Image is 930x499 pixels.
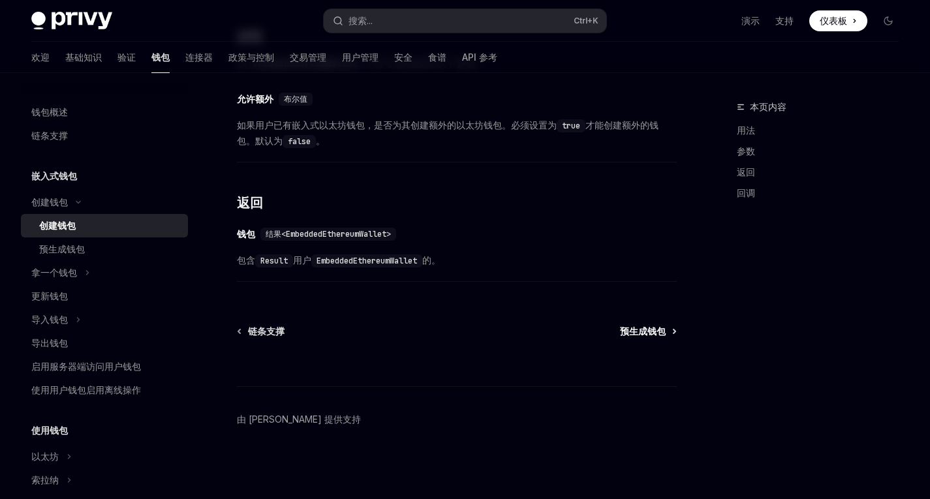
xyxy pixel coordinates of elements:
[151,42,170,73] a: 钱包
[462,42,497,73] a: API 参考
[31,52,50,63] font: 欢迎
[737,183,909,204] a: 回调
[741,14,760,27] a: 演示
[228,42,274,73] a: 政策与控制
[775,15,794,26] font: 支持
[737,187,755,198] font: 回调
[428,42,446,73] a: 食谱
[21,237,188,261] a: 预生成钱包
[248,325,285,337] font: 链条支撑
[21,378,188,402] a: 使用用户钱包启用离线操作
[809,10,867,31] a: 仪表板
[574,16,587,25] font: Ctrl
[237,414,361,425] font: 由 [PERSON_NAME] 提供支持
[293,254,311,265] font: 用户
[737,125,755,136] font: 用法
[290,52,326,63] font: 交易管理
[237,413,361,426] a: 由 [PERSON_NAME] 提供支持
[21,214,188,237] a: 创建钱包
[31,337,68,348] font: 导出钱包
[237,119,557,130] font: 如果用户已有嵌入式以太坊钱包，是否为其创建额外的以太坊钱包。必须设置为
[284,94,307,104] font: 布尔值
[620,325,666,337] font: 预生成钱包
[266,229,391,239] font: 结果<EmbeddedEthereumWallet>
[737,120,909,141] a: 用法
[342,42,379,73] a: 用户管理
[21,331,188,355] a: 导出钱包
[737,145,755,157] font: 参数
[290,42,326,73] a: 交易管理
[31,290,68,301] font: 更新钱包
[428,52,446,63] font: 食谱
[238,325,285,338] a: 链条支撑
[394,42,412,73] a: 安全
[31,451,59,462] font: 以太坊
[394,52,412,63] font: 安全
[557,119,585,132] code: true
[587,16,598,25] font: +K
[185,52,213,63] font: 连接器
[31,267,77,278] font: 拿一个钱包
[31,384,141,395] font: 使用用户钱包启用离线操作
[620,325,675,338] a: 预生成钱包
[422,254,441,265] font: 的。
[878,10,899,31] button: 切换暗模式
[31,12,112,30] img: 深色标志
[117,52,136,63] font: 验证
[324,9,606,33] button: 搜索...Ctrl+K
[342,52,379,63] font: 用户管理
[21,355,188,378] a: 启用服务器端访问用户钱包
[316,135,325,146] font: 。
[31,42,50,73] a: 欢迎
[737,141,909,162] a: 参数
[31,170,77,181] font: 嵌入式钱包
[21,124,188,147] a: 链条支撑
[255,254,293,267] code: Result
[31,425,68,436] font: 使用钱包
[31,314,68,325] font: 导入钱包
[65,42,102,73] a: 基础知识
[311,254,422,267] code: EmbeddedEthereumWallet
[151,52,170,63] font: 钱包
[237,228,255,240] font: 钱包
[775,14,794,27] a: 支持
[237,93,273,105] font: 允许额外
[228,52,274,63] font: 政策与控制
[39,243,85,254] font: 预生成钱包
[185,42,213,73] a: 连接器
[349,15,373,26] font: 搜索...
[750,101,786,112] font: 本页内容
[31,361,141,372] font: 启用服务器端访问用户钱包
[31,196,68,207] font: 创建钱包
[820,15,847,26] font: 仪表板
[117,42,136,73] a: 验证
[21,100,188,124] a: 钱包概述
[31,106,68,117] font: 钱包概述
[21,284,188,308] a: 更新钱包
[737,162,909,183] a: 返回
[462,52,497,63] font: API 参考
[31,474,59,485] font: 索拉纳
[237,195,262,211] font: 返回
[741,15,760,26] font: 演示
[31,130,68,141] font: 链条支撑
[737,166,755,177] font: 返回
[237,254,255,265] font: 包含
[283,135,316,148] code: false
[65,52,102,63] font: 基础知识
[39,220,76,231] font: 创建钱包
